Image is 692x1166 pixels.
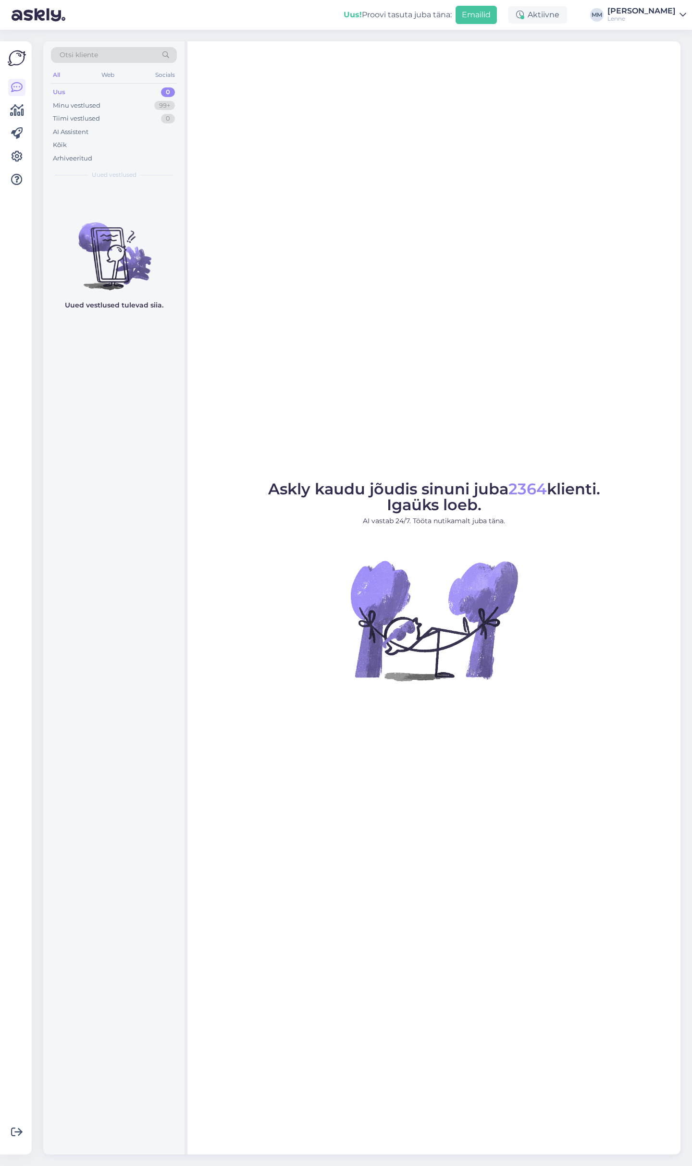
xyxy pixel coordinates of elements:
img: Askly Logo [8,49,26,67]
div: 0 [161,114,175,123]
div: All [51,69,62,81]
div: Kõik [53,140,67,150]
img: No Chat active [347,534,520,707]
div: AI Assistent [53,127,88,137]
button: Emailid [456,6,497,24]
div: Lenne [607,15,676,23]
p: AI vastab 24/7. Tööta nutikamalt juba täna. [268,516,600,526]
b: Uus! [344,10,362,19]
div: Tiimi vestlused [53,114,100,123]
div: 0 [161,87,175,97]
a: [PERSON_NAME]Lenne [607,7,686,23]
p: Uued vestlused tulevad siia. [65,300,163,310]
span: 2364 [508,479,547,498]
div: Arhiveeritud [53,154,92,163]
div: MM [590,8,604,22]
div: Uus [53,87,65,97]
span: Askly kaudu jõudis sinuni juba klienti. Igaüks loeb. [268,479,600,514]
div: [PERSON_NAME] [607,7,676,15]
div: Web [99,69,116,81]
span: Uued vestlused [92,171,136,179]
div: Proovi tasuta juba täna: [344,9,452,21]
div: Minu vestlused [53,101,100,110]
span: Otsi kliente [60,50,98,60]
div: 99+ [154,101,175,110]
div: Socials [153,69,177,81]
img: No chats [43,205,185,292]
div: Aktiivne [508,6,567,24]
